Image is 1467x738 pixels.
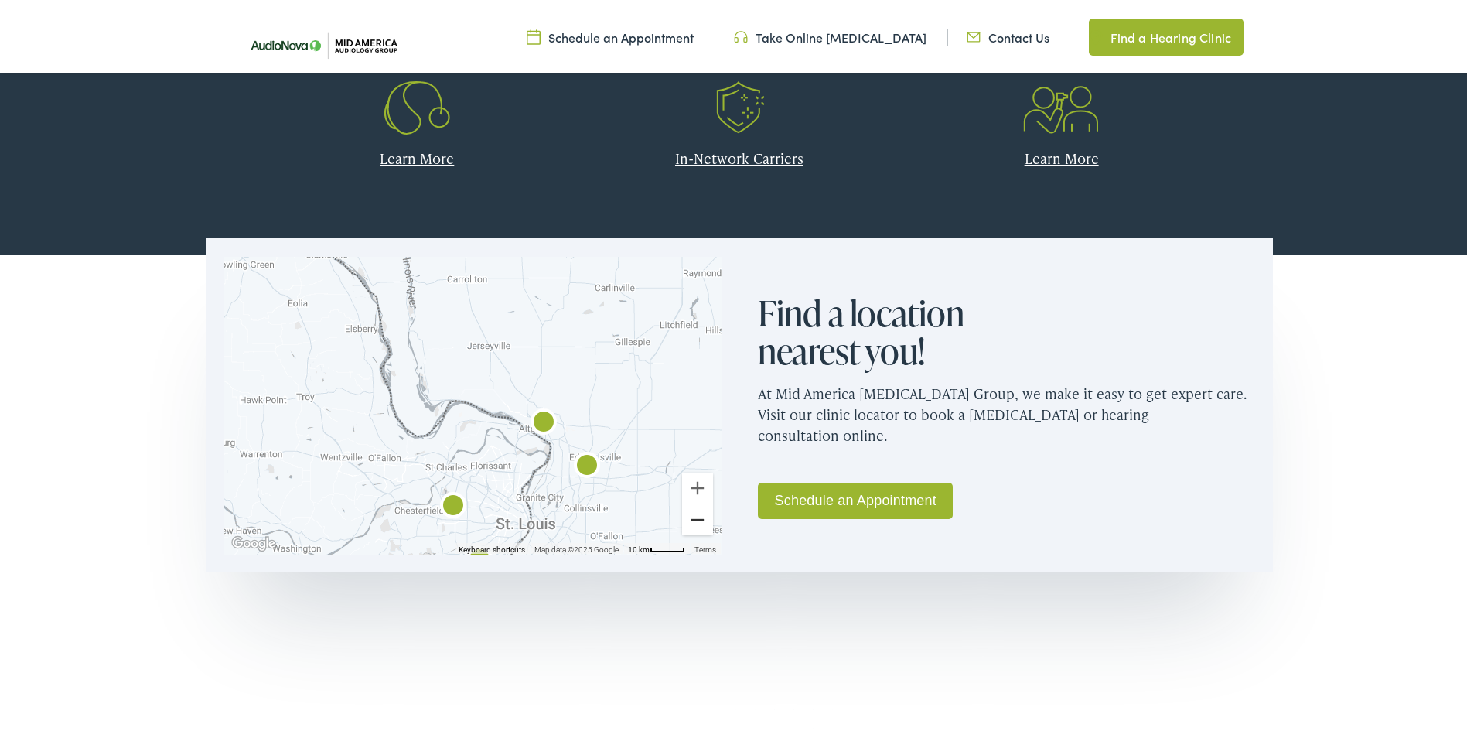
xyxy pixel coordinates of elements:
[519,396,568,446] div: AudioNova
[534,542,619,551] span: Map data ©2025 Google
[455,534,504,583] div: AudioNova
[675,145,803,165] a: In-Network Carriers
[527,26,541,43] img: utility icon
[268,22,567,114] a: Leading Technology
[527,26,694,43] a: Schedule an Appointment
[428,480,478,529] div: AudioNova
[758,291,1005,367] h2: Find a location nearest you!
[734,26,748,43] img: utility icon
[380,145,454,165] a: Learn More
[682,470,713,501] button: Zoom in
[1025,145,1099,165] a: Learn More
[623,540,690,551] button: Map Scale: 10 km per 42 pixels
[562,439,612,489] div: AudioNova
[967,26,981,43] img: utility icon
[758,480,953,516] a: Schedule an Appointment
[694,542,716,551] a: Terms
[758,367,1254,455] p: At Mid America [MEDICAL_DATA] Group, we make it easy to get expert care. Visit our clinic locator...
[912,22,1211,114] a: Patient Care
[1089,25,1103,43] img: utility icon
[682,501,713,532] button: Zoom out
[228,531,279,551] a: Open this area in Google Maps (opens a new window)
[1089,15,1244,53] a: Find a Hearing Clinic
[590,22,889,114] a: Insurance Accepted
[628,542,650,551] span: 10 km
[228,531,279,551] img: Google
[734,26,926,43] a: Take Online [MEDICAL_DATA]
[967,26,1049,43] a: Contact Us
[459,542,525,552] button: Keyboard shortcuts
